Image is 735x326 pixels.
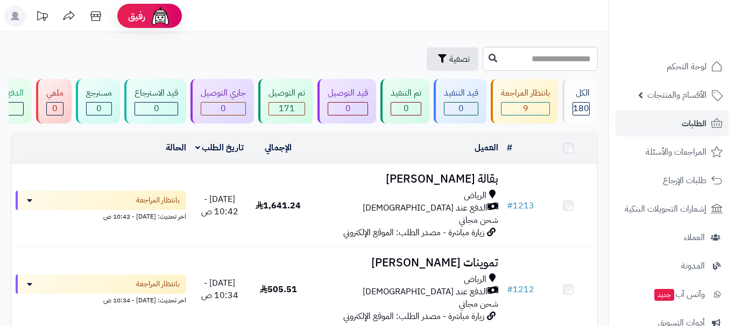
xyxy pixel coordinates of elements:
[52,102,58,115] span: 0
[188,79,256,124] a: جاري التوصيل 0
[464,190,486,202] span: الرياض
[122,79,188,124] a: قيد الاسترجاع 0
[616,139,729,165] a: المراجعات والأسئلة
[616,111,729,136] a: الطلبات
[378,79,432,124] a: تم التنفيذ 0
[16,210,186,221] div: اخر تحديث: [DATE] - 10:42 ص
[279,102,295,115] span: 171
[312,173,498,185] h3: بقالة [PERSON_NAME]
[459,298,498,310] span: شحن مجاني
[646,144,706,160] span: المراجعات والأسئلة
[573,87,590,99] div: الكل
[507,141,512,154] a: #
[616,54,729,79] a: لوحة التحكم
[681,258,705,273] span: المدونة
[312,257,498,269] h3: تموينات [PERSON_NAME]
[560,79,600,124] a: الكل180
[315,79,378,124] a: قيد التوصيل 0
[616,281,729,307] a: وآتس آبجديد
[135,103,178,115] div: 0
[265,141,292,154] a: الإجمالي
[507,199,534,212] a: #1213
[268,87,305,99] div: تم التوصيل
[201,103,245,115] div: 0
[195,141,244,154] a: تاريخ الطلب
[501,87,550,99] div: بانتظار المراجعة
[87,103,111,115] div: 0
[29,5,55,30] a: تحديثات المنصة
[427,47,478,71] button: تصفية
[507,283,513,296] span: #
[269,103,305,115] div: 171
[74,79,122,124] a: مسترجع 0
[154,102,159,115] span: 0
[573,102,589,115] span: 180
[653,287,705,302] span: وآتس آب
[46,87,63,99] div: ملغي
[221,102,226,115] span: 0
[682,116,706,131] span: الطلبات
[86,87,112,99] div: مسترجع
[201,277,238,302] span: [DATE] - 10:34 ص
[136,279,180,289] span: بانتظار المراجعة
[616,196,729,222] a: إشعارات التحويلات البنكية
[16,294,186,305] div: اخر تحديث: [DATE] - 10:34 ص
[663,173,706,188] span: طلبات الإرجاع
[47,103,63,115] div: 0
[464,273,486,286] span: الرياض
[343,226,484,239] span: زيارة مباشرة - مصدر الطلب: الموقع الإلكتروني
[135,87,178,99] div: قيد الاسترجاع
[459,214,498,227] span: شحن مجاني
[343,310,484,323] span: زيارة مباشرة - مصدر الطلب: الموقع الإلكتروني
[654,289,674,301] span: جديد
[345,102,351,115] span: 0
[501,103,549,115] div: 9
[328,87,368,99] div: قيد التوصيل
[449,53,470,66] span: تصفية
[328,103,367,115] div: 0
[128,10,145,23] span: رفيق
[616,168,729,193] a: طلبات الإرجاع
[625,201,706,216] span: إشعارات التحويلات البنكية
[432,79,489,124] a: قيد التنفيذ 0
[391,103,421,115] div: 0
[616,224,729,250] a: العملاء
[444,87,478,99] div: قيد التنفيذ
[507,283,534,296] a: #1212
[363,202,487,214] span: الدفع عند [DEMOGRAPHIC_DATA]
[458,102,464,115] span: 0
[404,102,409,115] span: 0
[34,79,74,124] a: ملغي 0
[201,87,246,99] div: جاري التوصيل
[201,193,238,218] span: [DATE] - 10:42 ص
[684,230,705,245] span: العملاء
[667,59,706,74] span: لوحة التحكم
[391,87,421,99] div: تم التنفيذ
[96,102,102,115] span: 0
[444,103,478,115] div: 0
[150,5,171,27] img: ai-face.png
[647,88,706,103] span: الأقسام والمنتجات
[256,79,315,124] a: تم التوصيل 171
[616,253,729,279] a: المدونة
[475,141,498,154] a: العميل
[523,102,528,115] span: 9
[260,283,297,296] span: 505.51
[363,286,487,298] span: الدفع عند [DEMOGRAPHIC_DATA]
[166,141,186,154] a: الحالة
[507,199,513,212] span: #
[256,199,301,212] span: 1,641.24
[136,195,180,206] span: بانتظار المراجعة
[662,8,725,31] img: logo-2.png
[489,79,560,124] a: بانتظار المراجعة 9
